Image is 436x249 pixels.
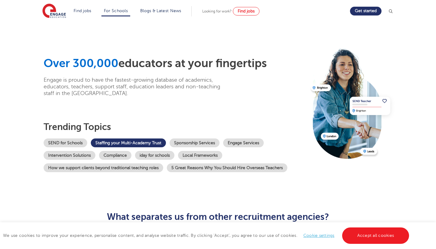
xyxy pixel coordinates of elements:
[44,77,230,97] p: Engage is proud to have the fastest-growing database of academics, educators, teachers, support s...
[202,9,232,13] span: Looking for work?
[167,163,287,172] a: 5 Great Reasons Why You Should Hire Overseas Teachers
[99,151,131,160] a: Compliance
[44,121,306,132] h3: Trending topics
[135,151,174,160] a: iday for schools
[70,212,367,222] h2: What separates us from other recruitment agencies?
[303,233,335,238] a: Cookie settings
[178,151,222,160] a: Local Frameworks
[140,9,181,13] a: Blogs & Latest News
[238,9,255,13] span: Find jobs
[104,9,128,13] a: For Schools
[91,138,166,147] a: Staffing your Multi-Academy Trust
[44,151,95,160] a: Intervention Solutions
[3,233,411,238] span: We use cookies to improve your experience, personalise content, and analyse website traffic. By c...
[74,9,91,13] a: Find jobs
[350,7,381,15] a: Get started
[44,163,163,172] a: How we support clients beyond traditional teaching roles
[233,7,259,15] a: Find jobs
[342,227,409,244] a: Accept all cookies
[44,57,118,70] span: Over 300,000
[170,138,220,147] a: Sponsorship Services
[223,138,264,147] a: Engage Services
[44,138,87,147] a: SEND for Schools
[42,4,66,19] img: Engage Education
[44,56,306,70] h1: educators at your fingertips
